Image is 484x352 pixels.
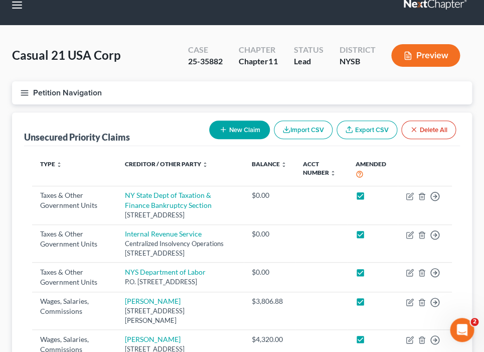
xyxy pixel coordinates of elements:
div: Chapter [239,56,277,67]
button: Petition Navigation [12,81,472,104]
div: Unsecured Priority Claims [24,131,130,143]
span: Casual 21 USA Corp [12,48,121,62]
div: Wages, Salaries, Commissions [40,296,109,316]
div: 25-35882 [188,56,223,67]
a: Creditor / Other Party unfold_more [125,160,208,168]
a: [PERSON_NAME] [125,297,181,305]
div: $0.00 [252,267,287,277]
button: Import CSV [274,121,333,139]
i: unfold_more [330,170,336,176]
div: District [339,44,375,56]
div: Lead [293,56,323,67]
th: Amended [348,154,398,186]
iframe: Intercom live chat [450,318,474,342]
a: Acct Number unfold_more [303,160,336,176]
div: Taxes & Other Government Units [40,267,109,287]
span: 11 [268,56,277,66]
div: P.O. [STREET_ADDRESS] [125,277,236,287]
div: Case [188,44,223,56]
div: $0.00 [252,229,287,239]
div: Taxes & Other Government Units [40,190,109,210]
a: NY State Dept of Taxation & Finance Bankruptcy Section [125,191,212,209]
div: [STREET_ADDRESS] [125,210,236,220]
div: $4,320.00 [252,334,287,344]
div: NYSB [339,56,375,67]
i: unfold_more [281,162,287,168]
div: Centralized Insolvency Operations [STREET_ADDRESS] [125,239,236,258]
a: Type unfold_more [40,160,62,168]
div: $0.00 [252,190,287,200]
a: [PERSON_NAME] [125,335,181,343]
div: [STREET_ADDRESS][PERSON_NAME] [125,306,236,325]
span: 2 [470,318,478,326]
a: Balance unfold_more [252,160,287,168]
i: unfold_more [202,162,208,168]
button: Delete All [401,121,456,139]
div: Taxes & Other Government Units [40,229,109,249]
a: Internal Revenue Service [125,229,202,238]
a: NYS Department of Labor [125,268,206,276]
button: New Claim [209,121,270,139]
button: Preview [391,44,460,67]
div: $3,806.88 [252,296,287,306]
div: Status [293,44,323,56]
div: Chapter [239,44,277,56]
i: unfold_more [56,162,62,168]
a: Export CSV [337,121,397,139]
